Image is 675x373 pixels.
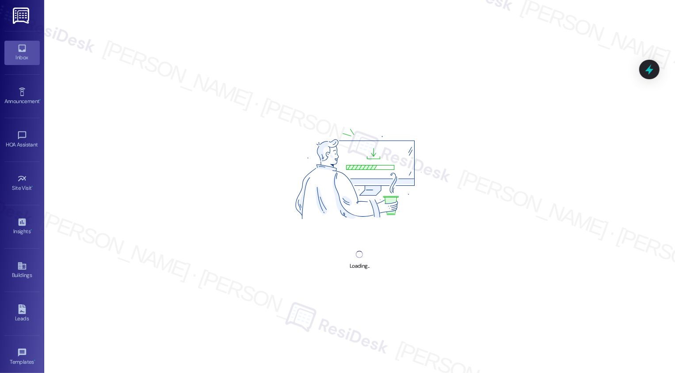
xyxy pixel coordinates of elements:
a: HOA Assistant [4,128,40,152]
a: Site Visit • [4,171,40,195]
a: Buildings [4,258,40,282]
a: Inbox [4,41,40,65]
span: • [34,358,35,364]
a: Templates • [4,345,40,369]
span: • [32,184,33,190]
a: Leads [4,302,40,326]
div: Loading... [350,261,370,271]
img: ResiDesk Logo [13,8,31,24]
a: Insights • [4,215,40,238]
span: • [31,227,32,233]
span: • [39,97,41,103]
